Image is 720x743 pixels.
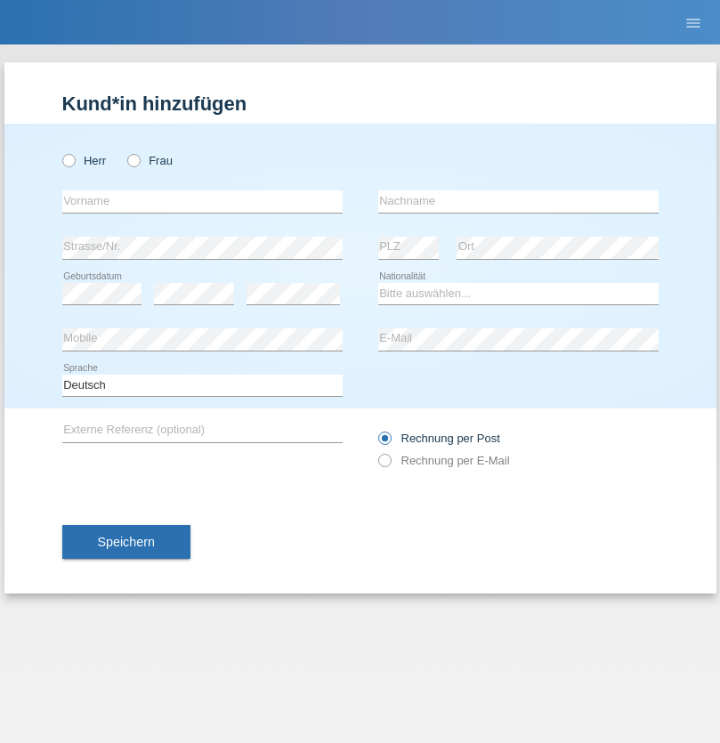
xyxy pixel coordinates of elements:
input: Herr [62,154,74,166]
button: Speichern [62,525,190,559]
label: Frau [127,154,173,167]
i: menu [684,14,702,32]
input: Rechnung per Post [378,432,390,454]
label: Rechnung per E-Mail [378,454,510,467]
h1: Kund*in hinzufügen [62,93,659,115]
input: Rechnung per E-Mail [378,454,390,476]
a: menu [676,17,711,28]
input: Frau [127,154,139,166]
label: Herr [62,154,107,167]
span: Speichern [98,535,155,549]
label: Rechnung per Post [378,432,500,445]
